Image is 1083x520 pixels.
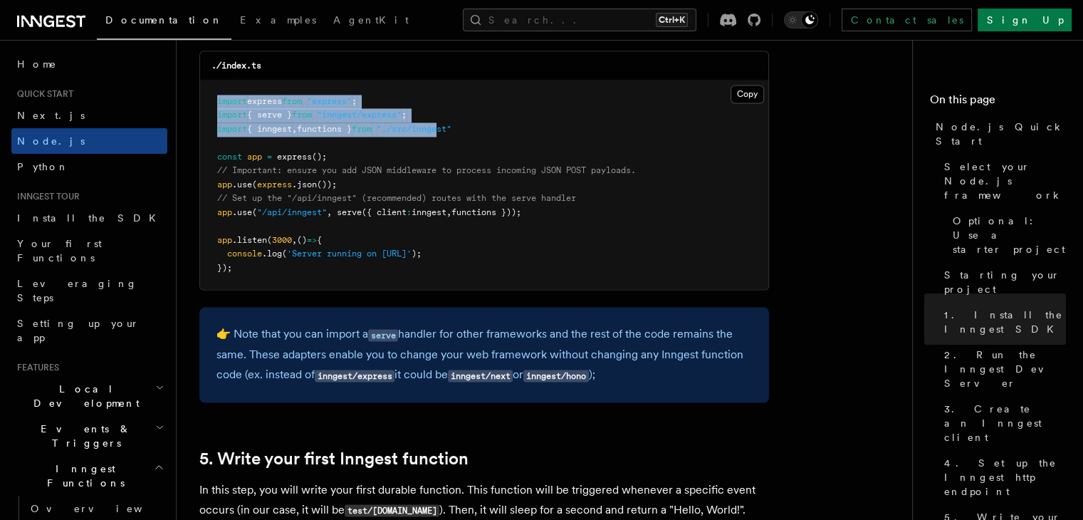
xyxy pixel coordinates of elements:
[930,91,1066,114] h4: On this page
[352,96,357,106] span: ;
[217,96,247,106] span: import
[402,110,407,120] span: ;
[377,124,451,134] span: "./src/inngest"
[11,154,167,180] a: Python
[247,110,292,120] span: { serve }
[11,103,167,128] a: Next.js
[317,180,337,189] span: ());
[297,235,307,245] span: ()
[11,271,167,311] a: Leveraging Steps
[368,329,398,341] code: serve
[11,422,155,450] span: Events & Triggers
[17,278,137,303] span: Leveraging Steps
[247,96,282,106] span: express
[199,479,769,520] p: In this step, you will write your first durable function. This function will be triggered wheneve...
[267,152,272,162] span: =
[938,262,1066,302] a: Starting your project
[17,318,140,343] span: Setting up your app
[217,152,242,162] span: const
[944,456,1066,499] span: 4. Set up the Inngest http endpoint
[944,160,1066,202] span: Select your Node.js framework
[345,504,439,516] code: test/[DOMAIN_NAME]
[232,207,252,217] span: .use
[292,110,312,120] span: from
[216,324,752,385] p: 👉 Note that you can import a handler for other frameworks and the rest of the code remains the sa...
[97,4,231,40] a: Documentation
[297,124,352,134] span: functions }
[11,376,167,416] button: Local Development
[451,207,521,217] span: functions }));
[247,124,292,134] span: { inngest
[656,13,688,27] kbd: Ctrl+K
[337,207,362,217] span: serve
[978,9,1072,31] a: Sign Up
[240,14,316,26] span: Examples
[292,180,317,189] span: .json
[31,503,177,514] span: Overview
[17,135,85,147] span: Node.js
[368,327,398,340] a: serve
[11,362,59,373] span: Features
[292,235,297,245] span: ,
[17,110,85,121] span: Next.js
[938,396,1066,450] a: 3. Create an Inngest client
[463,9,696,31] button: Search...Ctrl+K
[17,212,164,224] span: Install the SDK
[257,207,327,217] span: "/api/inngest"
[232,235,267,245] span: .listen
[307,96,352,106] span: "express"
[282,96,302,106] span: from
[231,4,325,38] a: Examples
[17,238,102,264] span: Your first Functions
[277,152,312,162] span: express
[317,235,322,245] span: {
[938,342,1066,396] a: 2. Run the Inngest Dev Server
[938,450,1066,504] a: 4. Set up the Inngest http endpoint
[232,180,252,189] span: .use
[944,348,1066,390] span: 2. Run the Inngest Dev Server
[315,370,394,382] code: inngest/express
[11,128,167,154] a: Node.js
[11,51,167,77] a: Home
[11,231,167,271] a: Your first Functions
[333,14,409,26] span: AgentKit
[287,249,412,259] span: 'Server running on [URL]'
[944,268,1066,296] span: Starting your project
[11,382,155,410] span: Local Development
[217,235,232,245] span: app
[523,370,588,382] code: inngest/hono
[227,249,262,259] span: console
[307,235,317,245] span: =>
[199,448,469,468] a: 5. Write your first Inngest function
[938,302,1066,342] a: 1. Install the Inngest SDK
[944,402,1066,444] span: 3. Create an Inngest client
[325,4,417,38] a: AgentKit
[317,110,402,120] span: "inngest/express"
[412,249,422,259] span: );
[11,191,80,202] span: Inngest tour
[257,180,292,189] span: express
[842,9,972,31] a: Contact sales
[252,207,257,217] span: (
[247,152,262,162] span: app
[11,462,154,490] span: Inngest Functions
[217,110,247,120] span: import
[252,180,257,189] span: (
[211,61,261,71] code: ./index.ts
[362,207,407,217] span: ({ client
[105,14,223,26] span: Documentation
[217,207,232,217] span: app
[953,214,1066,256] span: Optional: Use a starter project
[217,165,636,175] span: // Important: ensure you add JSON middleware to process incoming JSON POST payloads.
[944,308,1066,336] span: 1. Install the Inngest SDK
[11,416,167,456] button: Events & Triggers
[11,311,167,350] a: Setting up your app
[448,370,513,382] code: inngest/next
[938,154,1066,208] a: Select your Node.js framework
[282,249,287,259] span: (
[17,57,57,71] span: Home
[947,208,1066,262] a: Optional: Use a starter project
[11,205,167,231] a: Install the SDK
[446,207,451,217] span: ,
[312,152,327,162] span: ();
